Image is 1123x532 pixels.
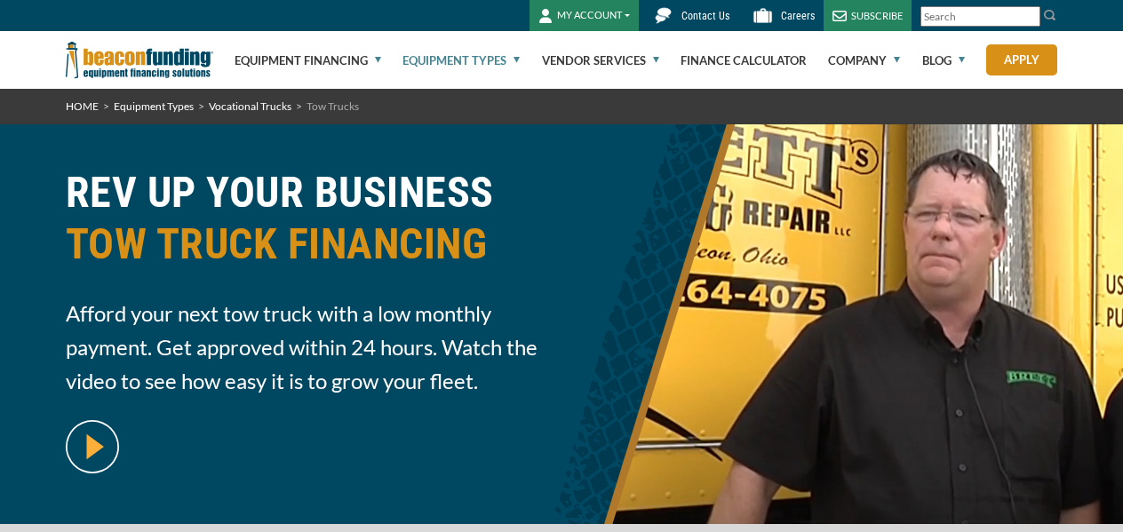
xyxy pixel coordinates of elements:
input: Search [920,6,1040,27]
h1: REV UP YOUR BUSINESS [66,167,551,283]
span: Contact Us [681,10,729,22]
a: Vocational Trucks [209,99,291,113]
a: Vendor Services [542,32,659,89]
img: Search [1043,8,1057,22]
a: Blog [922,32,965,89]
img: Beacon Funding Corporation logo [66,31,213,89]
a: Company [828,32,900,89]
a: HOME [66,99,99,113]
a: Finance Calculator [681,32,807,89]
span: Afford your next tow truck with a low monthly payment. Get approved within 24 hours. Watch the vi... [66,297,551,398]
a: Equipment Types [402,32,520,89]
span: TOW TRUCK FINANCING [66,218,551,270]
span: Careers [781,10,815,22]
a: Clear search text [1022,10,1036,24]
a: Equipment Types [114,99,194,113]
img: video modal pop-up play button [66,420,119,473]
a: Equipment Financing [235,32,381,89]
span: Tow Trucks [307,99,359,113]
a: Apply [986,44,1057,75]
